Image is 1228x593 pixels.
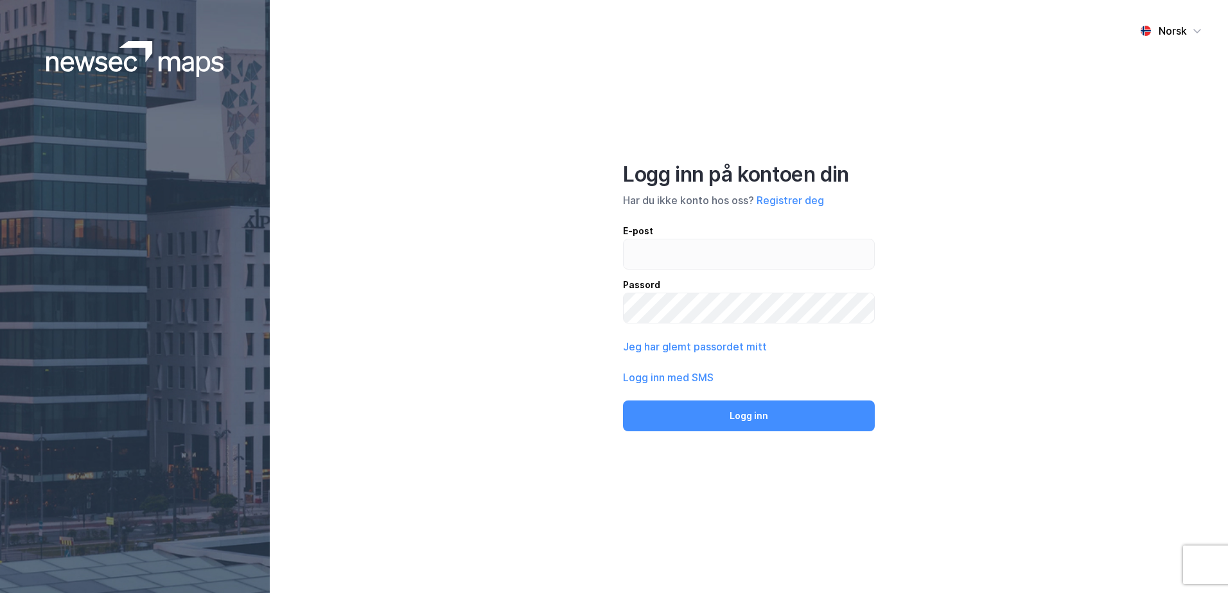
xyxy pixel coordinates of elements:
img: logoWhite.bf58a803f64e89776f2b079ca2356427.svg [46,41,224,77]
div: E-post [623,223,875,239]
div: Passord [623,277,875,293]
div: Norsk [1159,23,1187,39]
div: Har du ikke konto hos oss? [623,193,875,208]
button: Logg inn [623,400,875,431]
button: Logg inn med SMS [623,370,714,385]
button: Jeg har glemt passordet mitt [623,339,767,354]
button: Registrer deg [757,193,824,208]
div: Logg inn på kontoen din [623,162,875,187]
iframe: Chat Widget [1164,531,1228,593]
